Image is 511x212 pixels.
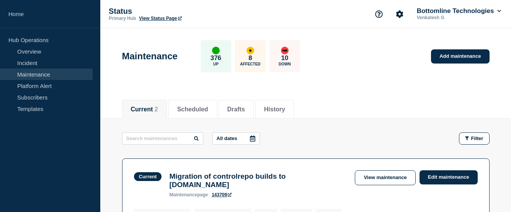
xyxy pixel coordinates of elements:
span: maintenance [169,192,197,197]
h3: Migration of controlrepo builds to [DOMAIN_NAME] [169,172,347,189]
input: Search maintenances [122,132,203,145]
span: 2 [155,106,158,113]
div: up [212,47,220,54]
p: 10 [281,54,288,62]
p: Down [279,62,291,66]
button: Drafts [227,106,245,113]
button: Account settings [392,6,408,22]
button: Bottomline Technologies [415,7,503,15]
p: Venkatesh G [415,15,495,20]
p: Affected [240,62,260,66]
p: page [169,192,208,197]
a: View maintenance [355,170,415,185]
a: View Status Page [139,16,181,21]
p: All dates [217,135,237,141]
button: Support [371,6,387,22]
button: Filter [459,132,490,145]
a: Add maintenance [431,49,489,64]
div: Current [139,174,157,179]
p: Primary Hub [109,16,136,21]
p: Status [109,7,262,16]
button: Current 2 [131,106,158,113]
h1: Maintenance [122,51,178,62]
p: Up [213,62,219,66]
button: History [264,106,285,113]
div: affected [247,47,254,54]
button: All dates [212,132,260,145]
a: Edit maintenance [420,170,478,184]
button: Scheduled [177,106,208,113]
a: 143709 [212,192,232,197]
div: down [281,47,289,54]
span: Filter [471,135,483,141]
p: 376 [211,54,221,62]
p: 8 [248,54,252,62]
